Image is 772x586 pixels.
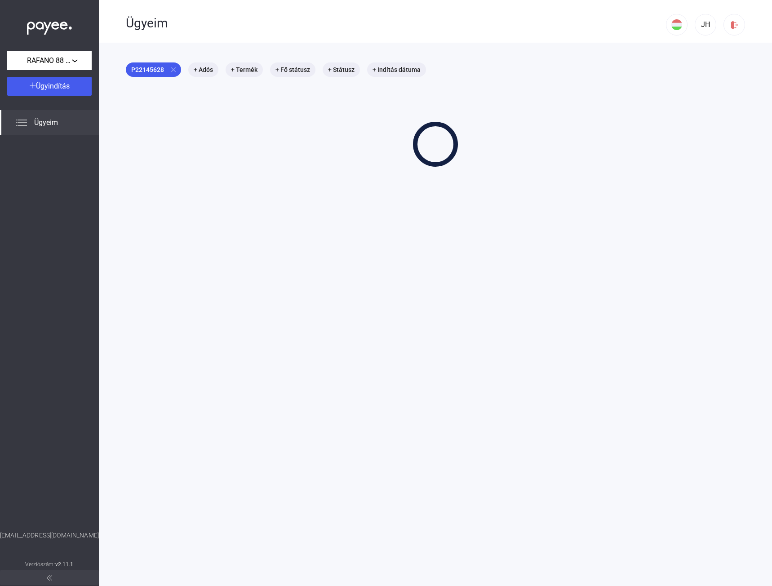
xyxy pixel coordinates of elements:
button: logout-red [723,14,745,36]
img: HU [671,19,682,30]
span: Ügyeim [34,117,58,128]
img: plus-white.svg [30,82,36,89]
button: HU [666,14,688,36]
button: Ügyindítás [7,77,92,96]
div: JH [698,19,713,30]
mat-chip: + Fő státusz [270,62,315,77]
img: logout-red [730,20,739,30]
span: Ügyindítás [36,82,70,90]
mat-chip: P22145628 [126,62,181,77]
mat-chip: + Státusz [323,62,360,77]
mat-icon: close [169,66,177,74]
button: JH [695,14,716,36]
div: Ügyeim [126,16,666,31]
img: arrow-double-left-grey.svg [47,575,52,581]
button: RAFANO 88 Kft. [7,51,92,70]
mat-chip: + Adós [188,62,218,77]
mat-chip: + Indítás dátuma [367,62,426,77]
img: white-payee-white-dot.svg [27,17,72,35]
span: RAFANO 88 Kft. [27,55,72,66]
img: list.svg [16,117,27,128]
mat-chip: + Termék [226,62,263,77]
strong: v2.11.1 [55,561,74,568]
